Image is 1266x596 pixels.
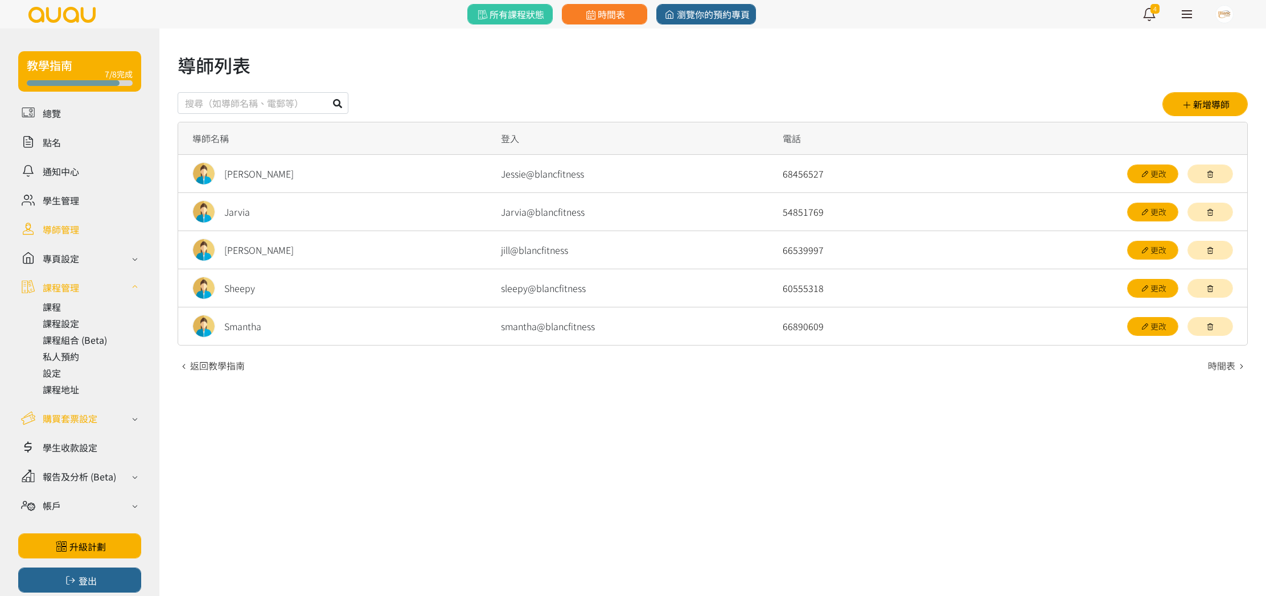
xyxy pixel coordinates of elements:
td: jill@blancfitness [492,231,774,269]
a: 返回教學指南 [178,359,245,372]
a: 更改 [1127,165,1178,183]
th: 登入 [492,122,774,155]
h1: 導師列表 [178,51,1248,79]
a: 所有課程狀態 [467,4,553,24]
div: 報告及分析 (Beta) [43,470,116,483]
img: logo.svg [27,7,97,23]
a: 66539997 [783,243,824,257]
a: 68456527 [783,167,824,180]
a: 升級計劃 [18,533,141,558]
div: 專頁設定 [43,252,79,265]
button: 登出 [18,568,141,593]
div: Smantha [224,319,261,333]
a: 更改 [1127,317,1178,336]
td: Jarvia@blancfitness [492,193,774,231]
span: 所有課程狀態 [475,7,544,21]
td: smantha@blancfitness [492,307,774,346]
th: 導師名稱 [178,122,492,155]
a: 更改 [1127,241,1178,260]
a: 66890609 [783,319,824,333]
span: 時間表 [583,7,625,21]
div: Sheepy [224,281,255,295]
a: 更改 [1127,279,1178,298]
span: 瀏覽你的預約專頁 [663,7,750,21]
a: 時間表 [1208,359,1248,372]
td: Jessie@blancfitness [492,155,774,193]
a: 時間表 [562,4,647,24]
div: [PERSON_NAME] [224,243,294,257]
div: [PERSON_NAME] [224,167,294,180]
a: 新增導師 [1162,92,1248,116]
div: Jarvia [224,205,250,219]
div: 課程管理 [43,281,79,294]
div: 帳戶 [43,499,61,512]
a: 瀏覽你的預約專頁 [656,4,756,24]
a: 54851769 [783,205,824,219]
th: 電話 [774,122,923,155]
span: 4 [1150,4,1160,14]
td: sleepy@blancfitness [492,269,774,307]
div: 購買套票設定 [43,412,97,425]
a: 60555318 [783,281,824,295]
a: 更改 [1127,203,1178,221]
input: 搜尋（如導師名稱、電郵等） [178,92,348,114]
